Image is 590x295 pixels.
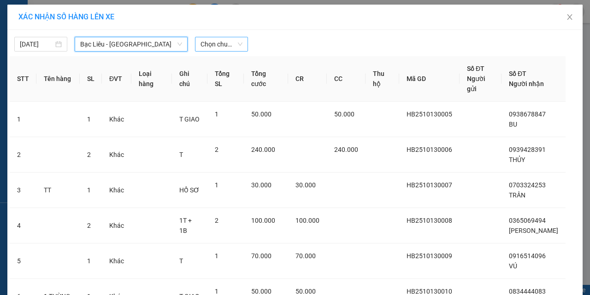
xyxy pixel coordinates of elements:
[467,65,484,72] span: Số ĐT
[407,217,452,224] span: HB2510130008
[407,146,452,153] span: HB2510130006
[179,217,192,234] span: 1T + 1B
[201,37,242,51] span: Chọn chuyến
[288,56,327,102] th: CR
[102,137,131,173] td: Khác
[251,288,271,295] span: 50.000
[80,37,182,51] span: Bạc Liêu - Sài Gòn
[102,102,131,137] td: Khác
[10,208,36,243] td: 4
[407,252,452,260] span: HB2510130009
[566,13,573,21] span: close
[177,41,183,47] span: down
[36,56,80,102] th: Tên hàng
[509,288,546,295] span: 0834444083
[36,173,80,208] td: TT
[179,186,200,194] span: HỒ SƠ
[509,80,544,87] span: Người nhận
[509,70,526,77] span: Số ĐT
[207,56,244,102] th: Tổng SL
[295,252,316,260] span: 70.000
[102,56,131,102] th: ĐVT
[215,288,218,295] span: 1
[334,110,354,118] span: 50.000
[87,222,91,229] span: 2
[251,252,271,260] span: 70.000
[509,217,546,224] span: 0365069494
[407,288,452,295] span: HB2510130010
[179,151,183,158] span: T
[4,20,176,32] li: 995 [PERSON_NAME]
[244,56,288,102] th: Tổng cước
[251,181,271,189] span: 30.000
[20,39,53,49] input: 13/10/2025
[172,56,207,102] th: Ghi chú
[18,12,114,21] span: XÁC NHẬN SỐ HÀNG LÊN XE
[334,146,358,153] span: 240.000
[10,102,36,137] td: 1
[53,6,123,17] b: Nhà Xe Hà My
[179,257,183,265] span: T
[407,181,452,189] span: HB2510130007
[509,191,525,199] span: TRÂN
[53,22,60,29] span: environment
[10,137,36,173] td: 2
[87,151,91,158] span: 2
[251,146,275,153] span: 240.000
[509,181,546,189] span: 0703324253
[399,56,460,102] th: Mã GD
[87,116,91,123] span: 1
[295,181,316,189] span: 30.000
[251,217,275,224] span: 100.000
[295,217,319,224] span: 100.000
[10,243,36,279] td: 5
[251,110,271,118] span: 50.000
[215,146,218,153] span: 2
[509,156,525,163] span: THỦY
[4,32,176,43] li: 0946 508 595
[102,243,131,279] td: Khác
[509,121,517,128] span: BU
[102,173,131,208] td: Khác
[509,262,517,270] span: VÚ
[509,110,546,118] span: 0938678847
[509,146,546,153] span: 0939428391
[102,208,131,243] td: Khác
[509,252,546,260] span: 0916514096
[87,257,91,265] span: 1
[215,110,218,118] span: 1
[179,116,200,123] span: T GIAO
[215,252,218,260] span: 1
[509,227,558,234] span: [PERSON_NAME]
[10,173,36,208] td: 3
[557,5,583,30] button: Close
[87,186,91,194] span: 1
[467,75,485,93] span: Người gửi
[10,56,36,102] th: STT
[53,34,60,41] span: phone
[80,56,102,102] th: SL
[215,181,218,189] span: 1
[4,58,107,73] b: GỬI : VP Hoà Bình
[327,56,366,102] th: CC
[407,110,452,118] span: HB2510130005
[215,217,218,224] span: 2
[295,288,316,295] span: 50.000
[366,56,399,102] th: Thu hộ
[131,56,172,102] th: Loại hàng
